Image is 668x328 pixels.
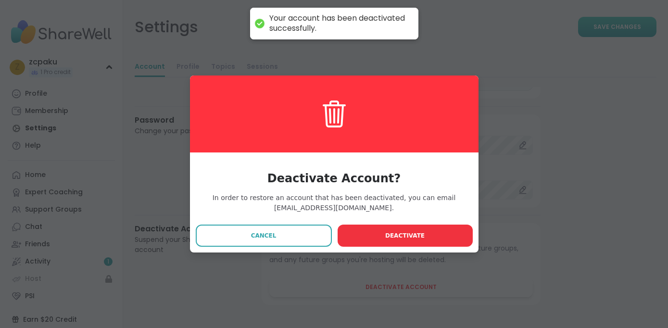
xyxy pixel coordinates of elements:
h3: Deactivate Account? [196,170,473,187]
button: Deactivate [338,225,473,247]
span: Cancel [251,231,277,240]
span: In order to restore an account that has been deactivated, you can email [EMAIL_ADDRESS][DOMAIN_NA... [196,193,473,213]
span: Deactivate [385,231,425,240]
div: Your account has been deactivated successfully. [269,13,409,34]
button: Cancel [196,225,332,247]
